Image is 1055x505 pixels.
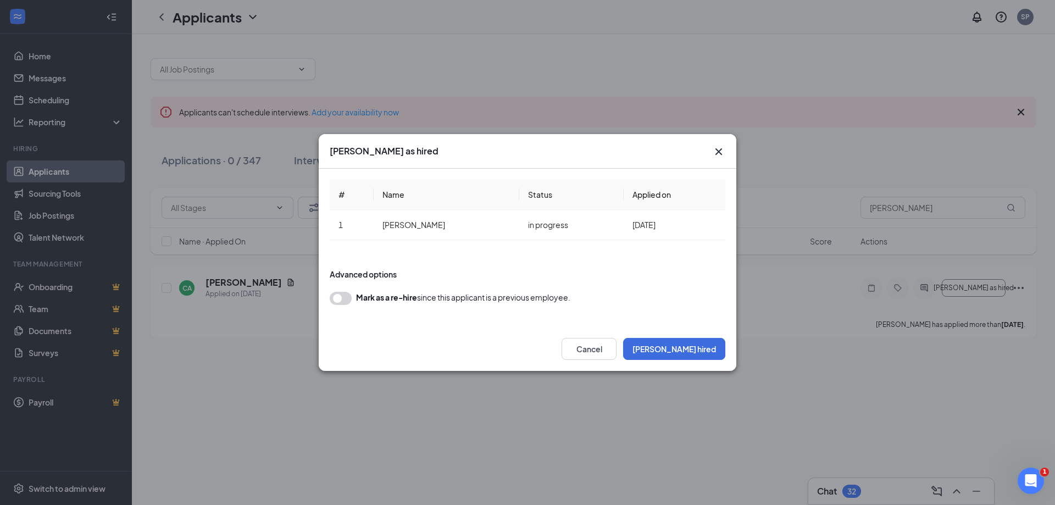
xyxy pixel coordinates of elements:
[623,338,725,360] button: [PERSON_NAME] hired
[624,180,725,210] th: Applied on
[374,180,519,210] th: Name
[330,180,374,210] th: #
[330,145,438,157] h3: [PERSON_NAME] as hired
[330,269,725,280] div: Advanced options
[338,220,343,230] span: 1
[712,145,725,158] button: Close
[374,210,519,240] td: [PERSON_NAME]
[356,292,417,302] b: Mark as a re-hire
[624,210,725,240] td: [DATE]
[712,145,725,158] svg: Cross
[356,292,570,303] div: since this applicant is a previous employee.
[519,210,624,240] td: in progress
[1040,468,1049,476] span: 1
[562,338,617,360] button: Cancel
[519,180,624,210] th: Status
[1018,468,1044,494] iframe: Intercom live chat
